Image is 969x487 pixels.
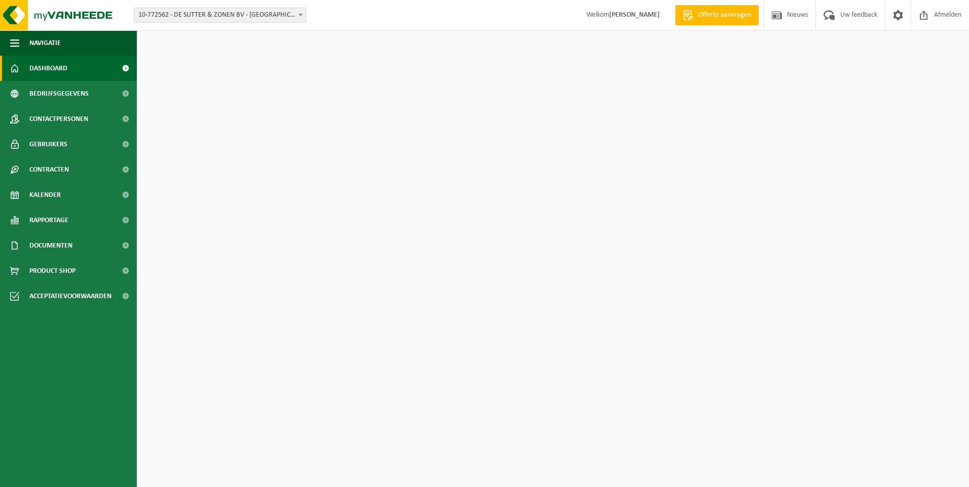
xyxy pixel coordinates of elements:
span: Acceptatievoorwaarden [29,283,111,309]
span: Rapportage [29,208,68,233]
span: 10-772562 - DE SUTTER & ZONEN BV - OUDENAARDE [134,8,306,22]
a: Offerte aanvragen [675,5,759,25]
span: Navigatie [29,30,61,56]
span: Contracten [29,157,69,182]
span: Documenten [29,233,72,258]
span: Product Shop [29,258,76,283]
span: Gebruikers [29,132,67,157]
span: Kalender [29,182,61,208]
span: Offerte aanvragen [696,10,754,20]
span: Contactpersonen [29,106,88,132]
span: Bedrijfsgegevens [29,81,89,106]
strong: [PERSON_NAME] [609,11,660,19]
span: Dashboard [29,56,67,81]
span: 10-772562 - DE SUTTER & ZONEN BV - OUDENAARDE [134,8,306,23]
